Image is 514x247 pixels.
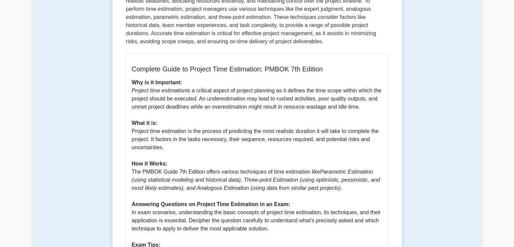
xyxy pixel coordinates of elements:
[132,201,290,207] b: Answering Questions on Project Time Estimation in an Exam:
[132,161,168,166] b: How it Works:
[132,120,157,126] b: What it is:
[132,169,380,191] i: Parametric Estimation (using statistical modeling and historical data), Three-point Estimation (u...
[132,80,182,85] b: Why is it Important:
[132,65,383,73] h5: Complete Guide to Project Time Estimation: PMBOK 7th Edition
[132,88,187,93] i: Project time estimation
